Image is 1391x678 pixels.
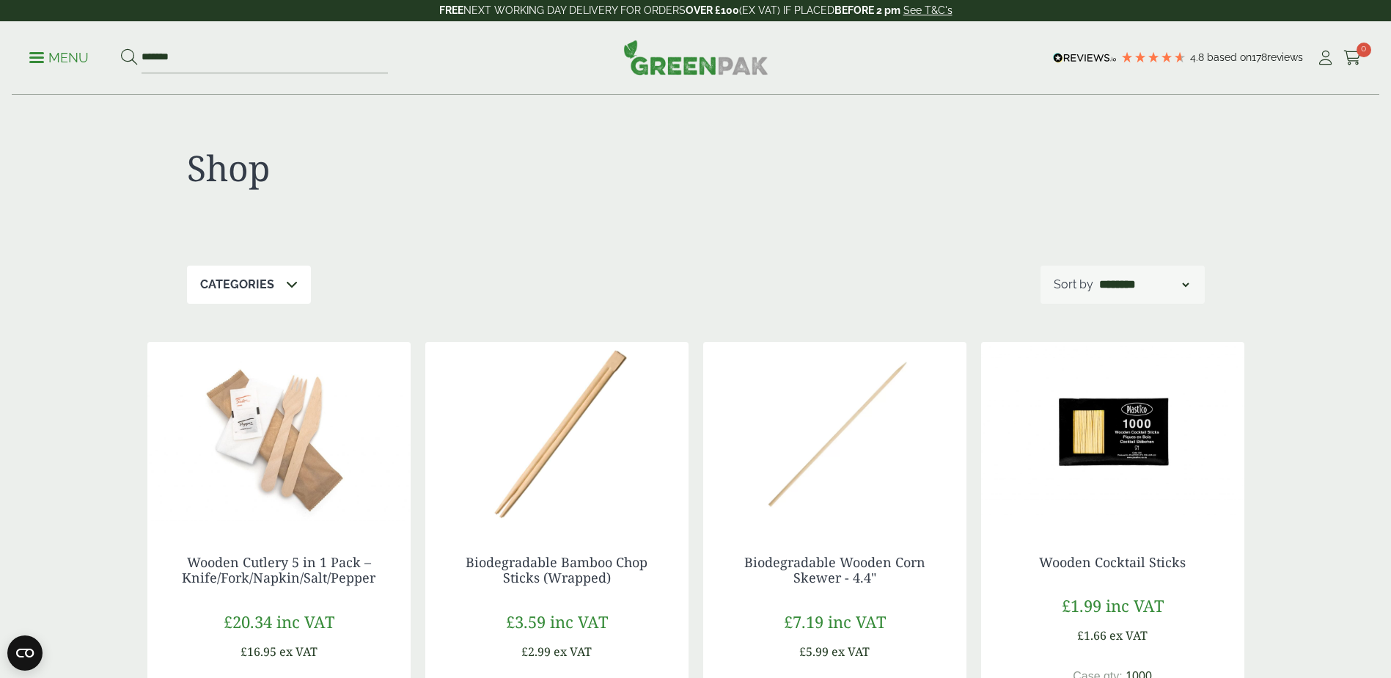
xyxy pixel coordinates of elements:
span: £5.99 [799,644,829,660]
span: ex VAT [279,644,318,660]
a: Menu [29,49,89,64]
strong: OVER £100 [686,4,739,16]
p: Sort by [1054,276,1093,294]
i: Cart [1343,51,1362,65]
span: £7.19 [784,610,823,633]
button: Open CMP widget [7,635,43,671]
img: 5 in 1 wooden cutlery [147,342,411,525]
span: ex VAT [832,644,870,660]
span: £20.34 [224,610,272,633]
strong: FREE [439,4,463,16]
span: £3.59 [506,610,546,633]
span: 178 [1252,51,1267,63]
h1: Shop [187,147,696,189]
span: ex VAT [554,644,592,660]
img: 10330.23P-High [425,342,689,525]
a: Biodegradable Bamboo Chop Sticks (Wrapped) [466,553,647,587]
span: ex VAT [1109,627,1148,644]
span: Based on [1207,51,1252,63]
div: 4.78 Stars [1120,51,1186,64]
p: Categories [200,276,274,294]
a: Wooden Cocktail Sticks [1039,553,1186,571]
a: Wooden Cutlery 5 in 1 Pack – Knife/Fork/Napkin/Salt/Pepper [182,553,375,587]
span: £1.66 [1077,627,1106,644]
img: GreenPak Supplies [623,40,768,75]
span: £1.99 [1062,594,1101,616]
span: 0 [1357,43,1371,57]
img: REVIEWS.io [1053,53,1117,63]
span: £16.95 [241,644,276,660]
img: corn skewer [703,342,966,525]
span: inc VAT [550,610,608,633]
i: My Account [1316,51,1335,65]
a: See T&C's [903,4,953,16]
a: Biodegradable Wooden Corn Skewer - 4.4" [744,553,925,587]
a: 0 [1343,47,1362,69]
img: Wooden Cocktail Sticks-0 [981,342,1244,525]
select: Shop order [1096,276,1192,294]
span: reviews [1267,51,1303,63]
span: £2.99 [521,644,551,660]
span: inc VAT [276,610,334,633]
p: Menu [29,49,89,67]
span: inc VAT [1106,594,1164,616]
span: 4.8 [1190,51,1207,63]
span: inc VAT [828,610,886,633]
strong: BEFORE 2 pm [834,4,900,16]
